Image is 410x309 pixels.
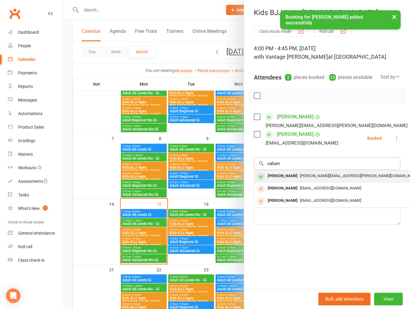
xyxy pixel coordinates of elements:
[18,231,55,236] div: General attendance
[18,192,29,197] div: Tasks
[265,172,300,180] div: [PERSON_NAME]
[285,74,292,81] div: 2
[318,293,371,305] button: Bulk add attendees
[389,10,400,23] button: ×
[8,53,64,66] a: Calendar
[8,226,64,240] a: General attendance kiosk mode
[8,175,64,188] a: Assessments
[254,44,400,61] div: 4:00 PM - 4:45 PM, [DATE]
[8,120,64,134] a: Product Sales
[300,198,361,203] span: [EMAIL_ADDRESS][DOMAIN_NAME]
[8,107,64,120] a: Automations
[374,293,403,305] button: View
[8,80,64,93] a: Reports
[8,148,64,161] a: Waivers
[257,173,265,180] div: member
[6,289,20,303] div: Open Intercom Messenger
[254,54,328,60] span: with Vantage [PERSON_NAME]
[18,152,33,157] div: Waivers
[8,202,64,215] a: What's New1
[8,254,64,267] a: Class kiosk mode
[18,244,32,249] div: Roll call
[266,122,408,130] div: [PERSON_NAME][EMAIL_ADDRESS][PERSON_NAME][DOMAIN_NAME]
[18,70,37,75] div: Payments
[8,39,64,53] a: People
[8,240,64,254] a: Roll call
[18,111,43,116] div: Automations
[18,258,45,263] div: Class check-in
[8,66,64,80] a: Payments
[18,165,36,170] div: Workouts
[285,73,324,82] div: places booked
[18,43,31,48] div: People
[18,57,36,62] div: Calendar
[277,112,314,122] a: [PERSON_NAME]
[265,196,300,205] div: [PERSON_NAME]
[277,130,314,139] a: [PERSON_NAME]
[257,185,265,193] div: prospect
[8,134,64,148] a: Gradings
[18,125,44,130] div: Product Sales
[257,198,265,205] div: prospect
[7,6,22,21] a: Clubworx
[265,184,300,193] div: [PERSON_NAME]
[8,93,64,107] a: Messages
[8,26,64,39] a: Dashboard
[254,73,282,82] div: Attendees
[43,205,48,211] span: 1
[300,186,361,190] span: [EMAIL_ADDRESS][DOMAIN_NAME]
[329,74,336,81] div: 12
[328,54,386,60] span: at [GEOGRAPHIC_DATA]
[254,157,400,170] input: Search to add attendees
[18,179,48,184] div: Assessments
[18,84,33,89] div: Reports
[18,98,37,102] div: Messages
[380,73,400,81] div: Sort by
[18,206,40,211] div: What's New
[8,188,64,202] a: Tasks
[266,139,338,147] div: [EMAIL_ADDRESS][DOMAIN_NAME]
[18,30,39,35] div: Dashboard
[329,73,372,82] div: places available
[280,10,401,30] div: Booking for [PERSON_NAME] added successfully
[367,136,382,140] div: Booked
[8,161,64,175] a: Workouts
[18,138,35,143] div: Gradings
[244,8,410,17] div: Kids BJJ Ages [DEMOGRAPHIC_DATA]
